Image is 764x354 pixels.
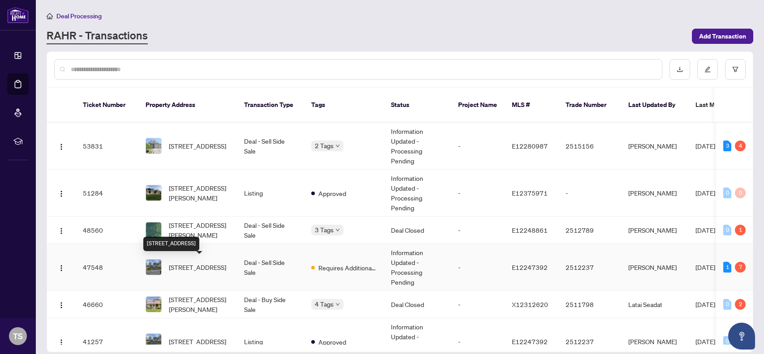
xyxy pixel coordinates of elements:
td: Deal - Sell Side Sale [237,244,304,291]
th: Transaction Type [237,88,304,123]
td: - [451,217,505,244]
td: Deal - Sell Side Sale [237,123,304,170]
span: Approved [318,337,346,347]
td: Latai Seadat [621,291,688,318]
span: E12375971 [512,189,548,197]
div: 0 [723,188,731,198]
img: thumbnail-img [146,334,161,349]
div: v 4.0.25 [25,14,44,21]
span: [STREET_ADDRESS] [169,262,226,272]
div: 0 [723,299,731,310]
div: 2 [735,299,746,310]
td: [PERSON_NAME] [621,217,688,244]
img: logo_orange.svg [14,14,21,21]
div: 3 [723,141,731,151]
img: thumbnail-img [146,185,161,200]
th: Tags [304,88,384,123]
img: logo [7,7,29,23]
td: [PERSON_NAME] [621,123,688,170]
span: down [335,302,340,307]
span: 4 Tags [315,299,334,309]
th: Trade Number [558,88,621,123]
span: [DATE] [695,189,715,197]
img: Logo [58,227,65,235]
a: RAHR - Transactions [47,28,148,44]
td: Information Updated - Processing Pending [384,244,451,291]
td: 2511798 [558,291,621,318]
td: 53831 [76,123,138,170]
span: [DATE] [695,142,715,150]
td: - [558,170,621,217]
span: [STREET_ADDRESS][PERSON_NAME] [169,183,230,203]
div: Domain Overview [34,53,80,59]
td: [PERSON_NAME] [621,244,688,291]
button: Logo [54,260,69,274]
div: 4 [735,141,746,151]
button: Logo [54,297,69,311]
span: Approved [318,188,346,198]
td: Information Updated - Processing Pending [384,170,451,217]
img: Logo [58,339,65,346]
span: [STREET_ADDRESS][PERSON_NAME] [169,294,230,314]
div: 0 [735,188,746,198]
th: Ticket Number [76,88,138,123]
span: E12280987 [512,142,548,150]
img: thumbnail-img [146,138,161,154]
td: Deal Closed [384,217,451,244]
img: Logo [58,302,65,309]
th: Status [384,88,451,123]
span: 3 Tags [315,225,334,235]
img: thumbnail-img [146,260,161,275]
span: download [677,66,683,73]
td: 2515156 [558,123,621,170]
span: Deal Processing [56,12,102,20]
td: 2512789 [558,217,621,244]
span: 2 Tags [315,141,334,151]
span: [STREET_ADDRESS] [169,337,226,346]
div: 0 [723,336,731,347]
th: Property Address [138,88,237,123]
div: 7 [735,262,746,273]
span: down [335,144,340,148]
td: 48560 [76,217,138,244]
span: E12248861 [512,226,548,234]
td: - [451,170,505,217]
span: [DATE] [695,263,715,271]
div: Keywords by Traffic [99,53,151,59]
td: Deal Closed [384,291,451,318]
td: Information Updated - Processing Pending [384,123,451,170]
span: filter [732,66,738,73]
button: Add Transaction [692,29,753,44]
span: E12247392 [512,337,548,345]
img: Logo [58,143,65,150]
button: download [670,59,690,80]
td: - [451,291,505,318]
span: edit [704,66,711,73]
td: 47548 [76,244,138,291]
div: 1 [735,225,746,235]
img: thumbnail-img [146,297,161,312]
th: MLS # [505,88,558,123]
span: TS [13,330,23,342]
img: tab_domain_overview_orange.svg [24,52,31,59]
button: Logo [54,186,69,200]
span: [STREET_ADDRESS] [169,141,226,151]
span: Requires Additional Docs [318,263,377,273]
button: Logo [54,223,69,237]
td: - [451,123,505,170]
span: Last Modified Date [695,100,750,110]
button: Logo [54,334,69,349]
div: 1 [723,262,731,273]
th: Project Name [451,88,505,123]
button: Logo [54,139,69,153]
span: [STREET_ADDRESS][PERSON_NAME] [169,220,230,240]
img: Logo [58,190,65,197]
img: thumbnail-img [146,222,161,238]
div: [STREET_ADDRESS] [143,237,199,251]
td: Listing [237,170,304,217]
button: edit [697,59,718,80]
div: Domain: [PERSON_NAME][DOMAIN_NAME] [23,23,148,30]
td: 46660 [76,291,138,318]
td: Deal - Buy Side Sale [237,291,304,318]
img: website_grey.svg [14,23,21,30]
